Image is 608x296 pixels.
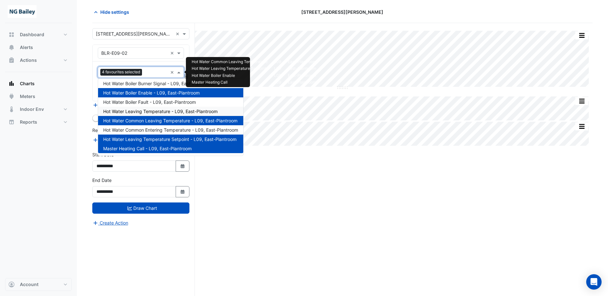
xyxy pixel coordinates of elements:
button: Draw Chart [92,202,189,214]
button: Add Equipment [92,102,131,109]
button: More Options [575,122,588,130]
button: Hide settings [92,6,133,18]
td: Master Heating Call [188,79,271,86]
button: Add Reference Line [92,136,140,144]
td: L09 [271,72,285,79]
app-icon: Actions [8,57,15,63]
span: Actions [20,57,37,63]
app-icon: Alerts [8,44,15,51]
button: Meters [5,90,72,103]
label: Reference Lines [92,127,126,134]
td: Hot Water Leaving Temperature Setpoint [188,65,271,72]
td: East-Plantroom [285,58,320,65]
span: Hide settings [100,9,129,15]
div: Open Intercom Messenger [586,274,602,290]
span: Master Heating Call - L09, East-Plantroom [103,146,192,151]
span: Hot Water Boiler Burner Signal - L09, East-Plantroom [103,81,213,86]
button: Dashboard [5,28,72,41]
button: Charts [5,77,72,90]
button: Reports [5,116,72,128]
button: Alerts [5,41,72,54]
td: Hot Water Boiler Enable [188,72,271,79]
td: L09 [271,58,285,65]
span: Hot Water Leaving Temperature Setpoint - L09, East-Plantroom [103,136,237,142]
span: Hot Water Common Leaving Temperature - L09, East-Plantroom [103,118,237,123]
img: Company Logo [8,5,37,18]
span: 4 favourites selected [100,69,142,75]
fa-icon: Select Date [180,163,186,169]
app-icon: Reports [8,119,15,125]
span: [STREET_ADDRESS][PERSON_NAME] [301,9,383,15]
label: Start Date [92,151,114,158]
app-icon: Meters [8,93,15,100]
td: Hot Water Common Leaving Temperature [188,58,271,65]
td: L09 [271,65,285,72]
span: Reports [20,119,37,125]
button: More Options [575,31,588,39]
span: Hot Water Boiler Enable - L09, East-Plantroom [103,90,200,95]
button: Account [5,278,72,291]
span: Clear [170,50,176,56]
td: East-Plantroom [285,79,320,86]
span: Hot Water Boiler Fault - L09, East-Plantroom [103,99,196,105]
label: End Date [92,177,112,184]
div: Options List [98,79,243,156]
button: More Options [575,97,588,105]
span: Dashboard [20,31,44,38]
fa-icon: Select Date [180,189,186,194]
span: Account [20,281,38,288]
span: Clear [176,30,181,37]
td: East-Plantroom [285,65,320,72]
span: Hot Water Leaving Temperature - L09, East-Plantroom [103,109,218,114]
span: Indoor Env [20,106,44,112]
td: L09 [271,79,285,86]
button: Actions [5,54,72,67]
span: Clear [170,69,176,76]
span: Hot Water Common Entering Temperature - L09, East-Plantroom [103,127,238,133]
span: Meters [20,93,35,100]
app-icon: Charts [8,80,15,87]
span: Alerts [20,44,33,51]
button: Indoor Env [5,103,72,116]
app-icon: Dashboard [8,31,15,38]
app-icon: Indoor Env [8,106,15,112]
td: East-Plantroom [285,72,320,79]
span: Charts [20,80,35,87]
button: Create Action [92,219,129,226]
